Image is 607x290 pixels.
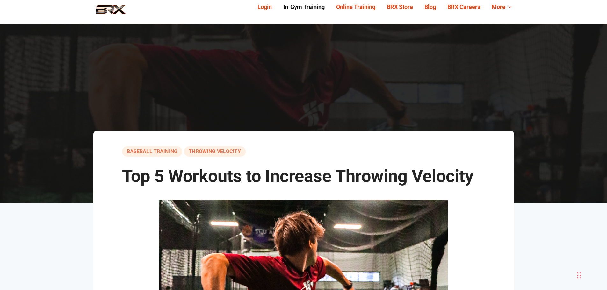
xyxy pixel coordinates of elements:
[330,2,381,12] a: Online Training
[486,2,517,12] a: More
[252,2,278,12] a: Login
[90,5,132,19] img: BRX Performance
[247,2,517,12] div: Navigation Menu
[184,146,246,157] a: Throwing Velocity
[577,266,581,285] div: Drag
[278,2,330,12] a: In-Gym Training
[122,166,473,186] span: Top 5 Workouts to Increase Throwing Velocity
[122,146,183,157] a: baseball training
[517,221,607,290] iframe: Chat Widget
[419,2,442,12] a: Blog
[381,2,419,12] a: BRX Store
[442,2,486,12] a: BRX Careers
[122,146,485,157] div: ,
